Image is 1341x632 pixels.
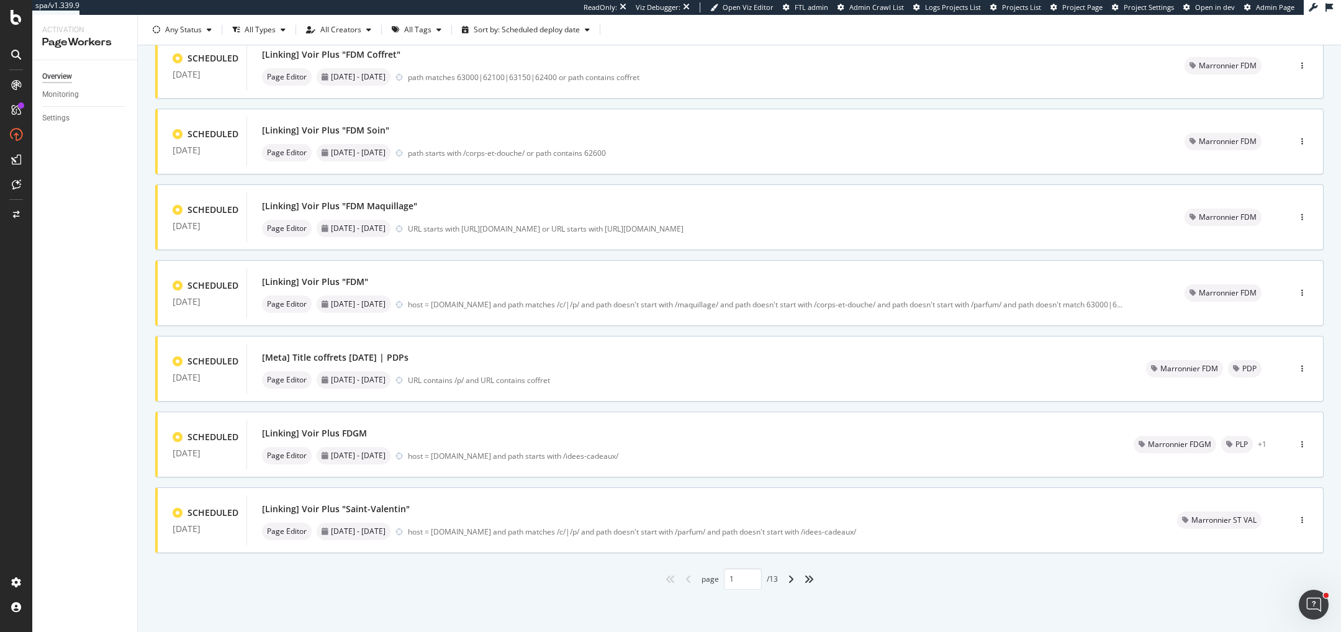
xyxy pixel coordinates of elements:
span: [DATE] - [DATE] [331,376,386,384]
a: Overview [42,70,129,83]
span: PLP [1235,441,1248,448]
div: neutral label [1228,360,1262,377]
span: [DATE] - [DATE] [331,225,386,232]
a: Open Viz Editor [710,2,774,12]
div: angle-right [783,569,799,589]
span: Open in dev [1195,2,1235,12]
div: [Linking] Voir Plus "Saint-Valentin" [262,503,410,515]
span: Marronnier FDM [1199,138,1257,145]
span: [DATE] - [DATE] [331,452,386,459]
span: Project Settings [1124,2,1174,12]
div: neutral label [317,68,391,86]
button: All Types [227,20,291,40]
div: Overview [42,70,72,83]
div: neutral label [317,296,391,313]
span: Page Editor [267,528,307,535]
div: [Linking] Voir Plus "FDM Soin" [262,124,389,137]
button: All Tags [387,20,446,40]
div: SCHEDULED [187,507,238,519]
div: path matches 63000|62100|63150|62400 or path contains coffret [408,72,1155,83]
span: Admin Page [1256,2,1294,12]
div: neutral label [1134,436,1216,453]
div: Monitoring [42,88,79,101]
div: neutral label [317,144,391,161]
div: [DATE] [173,448,232,458]
span: Open Viz Editor [723,2,774,12]
div: neutral label [1185,284,1262,302]
div: [Linking] Voir Plus "FDM" [262,276,368,288]
a: Project Settings [1112,2,1174,12]
span: PDP [1242,365,1257,372]
span: Marronnier FDM [1199,214,1257,221]
div: neutral label [317,447,391,464]
span: Marronnier FDM [1160,365,1218,372]
span: Project Page [1062,2,1103,12]
a: Open in dev [1183,2,1235,12]
a: Project Page [1050,2,1103,12]
div: [Linking] Voir Plus FDGM [262,427,367,440]
span: [DATE] - [DATE] [331,528,386,535]
div: SCHEDULED [187,355,238,368]
a: Monitoring [42,88,129,101]
div: angle-left [680,569,697,589]
div: SCHEDULED [187,431,238,443]
div: neutral label [1221,436,1253,453]
button: Any Status [148,20,217,40]
span: [DATE] - [DATE] [331,73,386,81]
span: Marronnier FDM [1199,62,1257,70]
a: Logs Projects List [913,2,981,12]
div: neutral label [1185,209,1262,226]
span: Page Editor [267,300,307,308]
div: URL contains /p/ and URL contains coffret [408,375,1116,386]
iframe: Intercom live chat [1299,590,1329,620]
div: All Types [245,26,276,34]
div: neutral label [317,523,391,540]
div: neutral label [1177,512,1262,529]
span: Projects List [1002,2,1041,12]
div: neutral label [1146,360,1223,377]
div: neutral label [262,144,312,161]
div: SCHEDULED [187,52,238,65]
div: angles-left [661,569,680,589]
div: PageWorkers [42,35,127,50]
div: Any Status [165,26,202,34]
span: Page Editor [267,225,307,232]
div: angles-right [799,569,819,589]
div: host = [DOMAIN_NAME] and path starts with /idees-cadeaux/ [408,451,1104,461]
div: [Meta] Title coffrets [DATE] | PDPs [262,351,409,364]
div: [DATE] [173,297,232,307]
span: Page Editor [267,376,307,384]
a: FTL admin [783,2,828,12]
div: neutral label [262,523,312,540]
div: SCHEDULED [187,204,238,216]
span: [DATE] - [DATE] [331,300,386,308]
div: neutral label [1185,133,1262,150]
div: Activation [42,25,127,35]
div: neutral label [262,447,312,464]
a: Projects List [990,2,1041,12]
div: neutral label [262,220,312,237]
div: [DATE] [173,70,232,79]
div: All Tags [404,26,431,34]
span: ... [1117,299,1122,310]
div: neutral label [262,68,312,86]
div: URL starts with [URL][DOMAIN_NAME] or URL starts with [URL][DOMAIN_NAME] [408,223,1155,234]
a: Admin Page [1244,2,1294,12]
div: neutral label [262,296,312,313]
a: Admin Crawl List [838,2,904,12]
span: Marronnier FDM [1199,289,1257,297]
button: All Creators [301,20,376,40]
div: SCHEDULED [187,128,238,140]
div: neutral label [317,371,391,389]
div: + 1 [1258,439,1266,449]
div: [Linking] Voir Plus "FDM Maquillage" [262,200,417,212]
div: Viz Debugger: [636,2,680,12]
div: [DATE] [173,372,232,382]
div: ReadOnly: [584,2,617,12]
div: All Creators [320,26,361,34]
div: neutral label [1185,57,1262,74]
span: Page Editor [267,73,307,81]
div: page / 13 [702,568,778,590]
div: [DATE] [173,145,232,155]
div: SCHEDULED [187,279,238,292]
